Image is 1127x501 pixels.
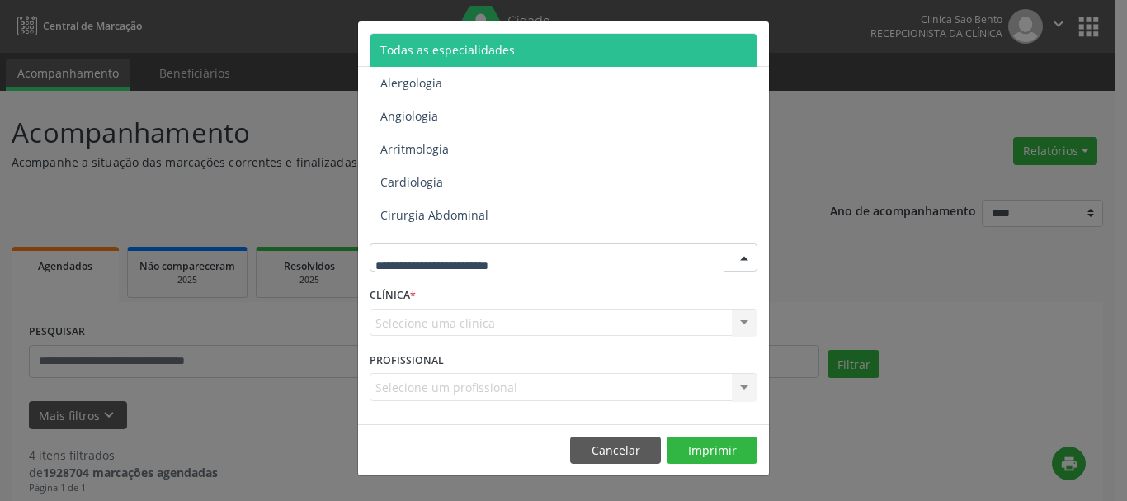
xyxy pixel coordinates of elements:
span: Angiologia [380,108,438,124]
label: PROFISSIONAL [370,347,444,373]
button: Close [736,21,769,62]
span: Cirurgia Bariatrica [380,240,482,256]
h5: Relatório de agendamentos [370,33,559,54]
span: Cirurgia Abdominal [380,207,488,223]
span: Todas as especialidades [380,42,515,58]
label: CLÍNICA [370,283,416,309]
span: Arritmologia [380,141,449,157]
button: Imprimir [667,437,757,465]
span: Alergologia [380,75,442,91]
span: Cardiologia [380,174,443,190]
button: Cancelar [570,437,661,465]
